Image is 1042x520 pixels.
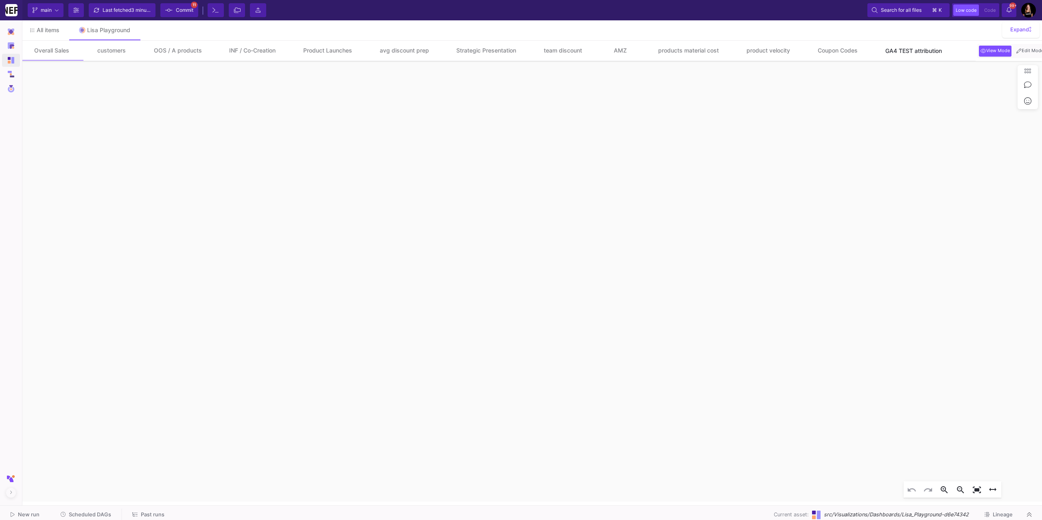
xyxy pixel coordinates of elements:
span: src/Visualizations/Dashboards/Lisa_Playground-d6e74342 [824,511,969,518]
button: Last fetched3 minutes ago [89,3,155,17]
div: products material cost [653,47,724,54]
span: Low code [956,7,976,13]
span: Current asset: [774,511,809,518]
button: main [28,3,63,17]
div: GA4 TEST attribution [880,48,947,54]
button: GA4 TEST attribution [871,41,955,61]
button: Search for all files⌘k [867,3,950,17]
button: Code [982,4,998,16]
span: New run [18,511,39,518]
div: Product Launches [298,47,357,54]
span: Commit [176,4,193,16]
span: 99+ [1009,2,1016,9]
img: Navigation icon [8,29,14,35]
img: Dashboards [812,511,821,519]
button: products material cost [645,41,733,61]
button: Low code [953,4,979,16]
button: 99+ [1002,3,1016,17]
img: AEdFTp7nZ4ztCxOc0F1fLoDjitdy4H6fYVyDqrX6RgwgmA=s96-c [1021,3,1036,18]
img: YZ4Yr8zUCx6JYM5gIgaTIQYeTXdcwQjnYC8iZtTV.png [5,4,18,16]
a: Navigation icon [2,82,20,95]
button: avg discount prep [366,41,443,61]
div: AMZ [609,47,632,54]
span: Code [984,7,996,13]
button: customers [83,41,140,61]
a: Navigation icon [2,54,20,67]
img: Navigation icon [8,57,14,64]
div: OOS / A products [149,47,207,54]
span: main [41,4,52,16]
button: Commit [160,3,198,17]
img: Navigation icon [8,42,14,49]
span: ⌘ [932,5,937,15]
div: INF / Co-Creation [224,47,280,54]
mat-icon: zoom_out [956,485,965,495]
div: Coupon Codes [813,47,862,54]
span: View Mode [979,48,1011,54]
span: Lineage [993,511,1013,518]
img: Navigation icon [8,85,15,92]
mat-expansion-panel-header: Navigation icon [2,25,20,38]
span: Search for all files [881,4,922,16]
button: Overall Sales [20,41,83,61]
button: AMZ [596,41,645,61]
a: Navigation icon [2,39,20,52]
button: OOS / A products [140,41,216,61]
span: All items [37,27,59,33]
span: 3 minutes ago [131,7,163,13]
div: avg discount prep [375,47,434,54]
button: Strategic Presentation [443,41,530,61]
span: k [939,5,942,15]
button: team discount [530,41,595,61]
span: Scheduled DAGs [69,511,111,518]
img: Navigation icon [8,71,14,77]
button: Product Launches [289,41,366,61]
mat-icon: height [988,485,998,494]
button: product velocity [733,41,804,61]
div: Overall Sales [29,47,74,54]
div: product velocity [742,47,795,54]
img: y42-short-logo.svg [7,470,15,488]
div: Strategic Presentation [451,47,521,54]
div: Last fetched [103,4,151,16]
img: Tab icon [79,27,85,33]
div: customers [92,47,131,54]
div: team discount [539,47,587,54]
button: INF / Co-Creation [216,41,290,61]
mat-icon: zoom_in [939,485,949,495]
span: Past runs [141,511,164,518]
a: Navigation icon [2,68,20,81]
button: Coupon Codes [804,41,871,61]
button: ⌘k [930,5,945,15]
mat-icon: fit_screen [972,485,982,495]
div: Lisa Playground [87,27,131,33]
button: View Mode [979,46,1011,57]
